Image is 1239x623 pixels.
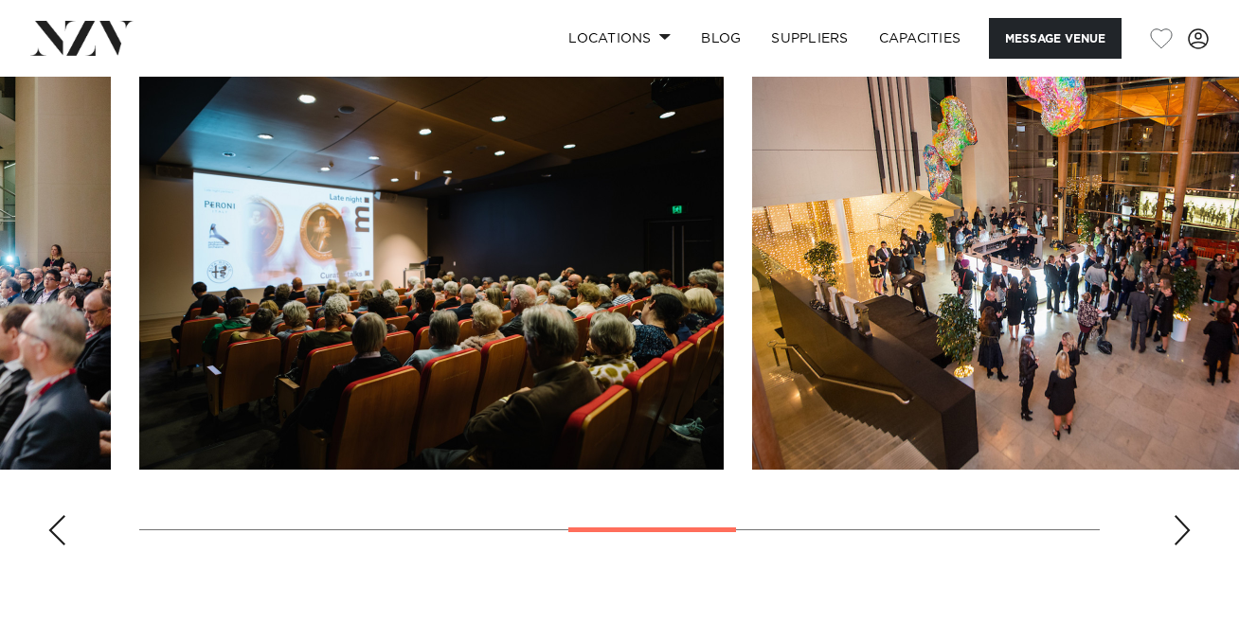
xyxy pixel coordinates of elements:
[139,41,724,470] swiper-slide: 5 / 9
[553,18,686,59] a: Locations
[686,18,756,59] a: BLOG
[756,18,863,59] a: SUPPLIERS
[989,18,1122,59] button: Message Venue
[30,21,134,55] img: nzv-logo.png
[864,18,977,59] a: Capacities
